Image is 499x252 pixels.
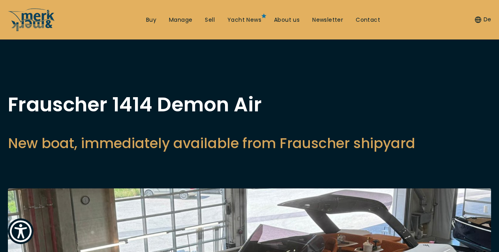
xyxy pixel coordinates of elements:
button: De [475,16,491,24]
a: Buy [146,16,156,24]
a: / [8,25,55,34]
h1: Frauscher 1414 Demon Air [8,95,415,115]
a: About us [274,16,300,24]
a: Yacht News [227,16,261,24]
a: Contact [356,16,380,24]
a: Newsletter [312,16,343,24]
a: Manage [169,16,192,24]
h2: New boat, immediately available from Frauscher shipyard [8,134,415,153]
a: Sell [205,16,215,24]
button: Show Accessibility Preferences [8,218,34,244]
